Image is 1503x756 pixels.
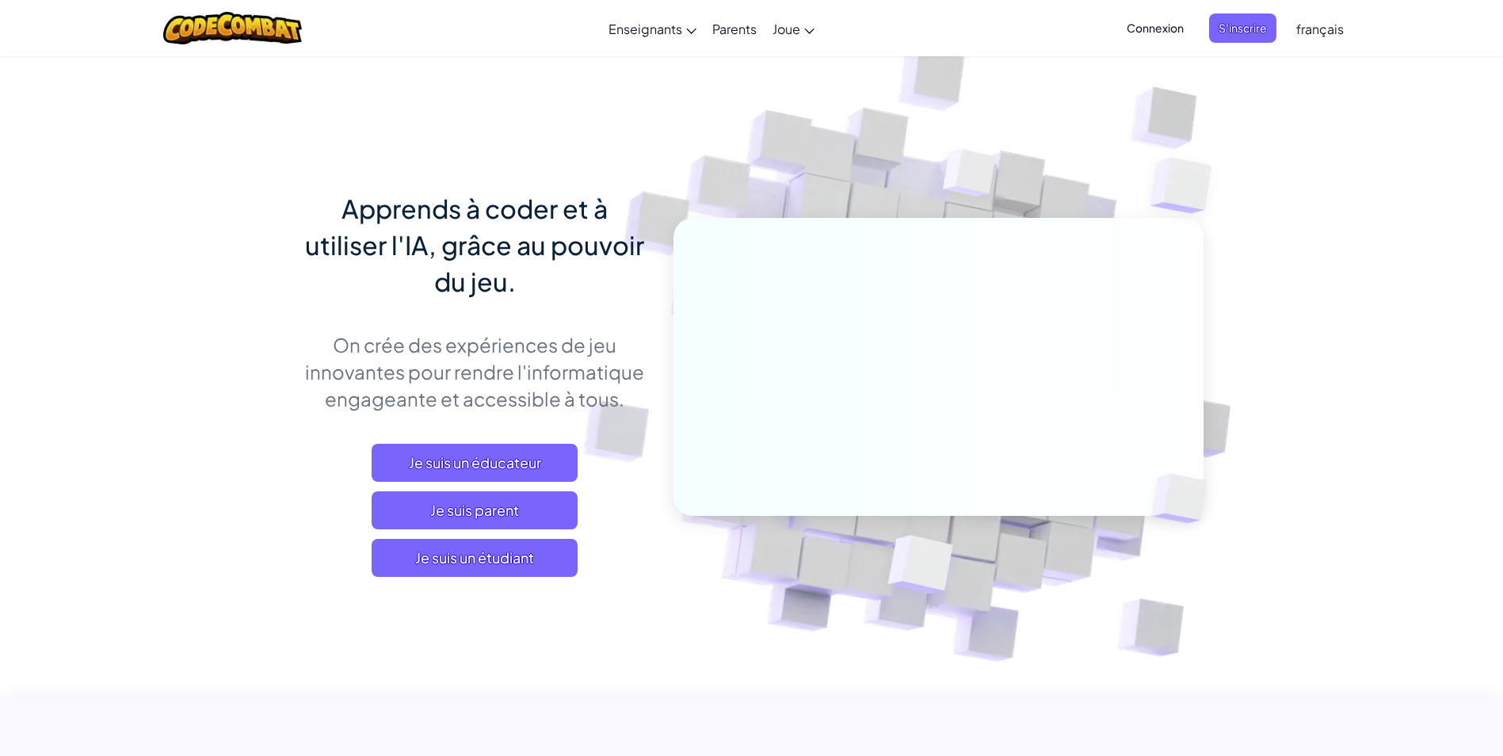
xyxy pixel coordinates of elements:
[372,491,578,529] a: Je suis parent
[163,12,302,44] img: CodeCombat logo
[372,539,578,577] button: Je suis un étudiant
[1288,7,1352,50] a: français
[608,21,682,37] span: Enseignants
[1209,13,1276,43] button: S'inscrire
[1296,21,1344,37] span: français
[601,7,704,50] a: Enseignants
[772,21,800,37] span: Joue
[913,118,1027,236] img: Overlap cubes
[704,7,765,50] a: Parents
[300,331,650,412] p: On crée des expériences de jeu innovantes pour rendre l'informatique engageante et accessible à t...
[1119,119,1256,253] img: Overlap cubes
[1117,13,1193,43] button: Connexion
[372,444,578,482] a: Je suis un éducateur
[305,193,644,297] span: Apprends à coder et à utiliser l'IA, grâce au pouvoir du jeu.
[1125,441,1244,556] img: Overlap cubes
[765,7,822,50] a: Joue
[849,502,990,633] img: Overlap cubes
